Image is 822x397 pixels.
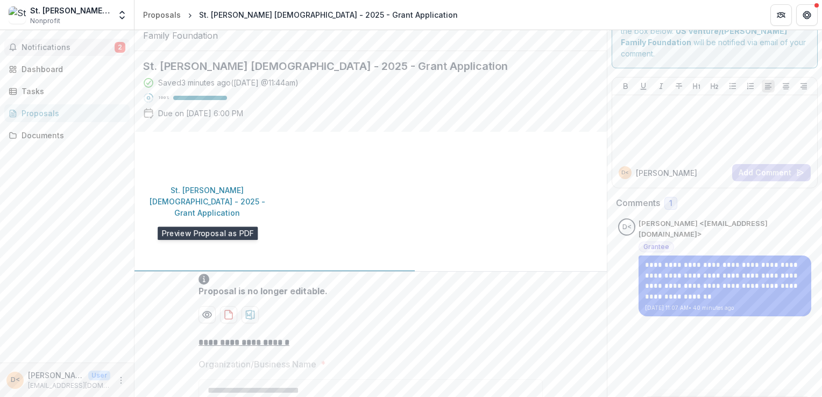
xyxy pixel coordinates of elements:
button: Bold [619,80,632,93]
button: Align Right [797,80,810,93]
p: 100 % [158,94,169,102]
button: Align Left [762,80,775,93]
p: [PERSON_NAME] <[EMAIL_ADDRESS][DOMAIN_NAME]> [28,370,84,381]
div: Proposals [22,108,121,119]
a: Proposals [4,104,130,122]
button: Italicize [655,80,668,93]
div: Documents [22,130,121,141]
div: St. [PERSON_NAME] [DEMOGRAPHIC_DATA] - 2025 - Grant Application [199,9,458,20]
button: More [115,374,127,387]
button: Heading 1 [690,80,703,93]
button: Partners [770,4,792,26]
button: download-proposal [242,306,259,323]
p: [PERSON_NAME] [636,167,697,179]
div: Proposals [143,9,181,20]
a: Documents [4,126,130,144]
span: 2 [115,42,125,53]
p: [EMAIL_ADDRESS][DOMAIN_NAME] [28,381,110,391]
div: Dashboard [22,63,121,75]
h2: Comments [616,198,660,208]
p: User [88,371,110,380]
button: download-proposal [220,306,237,323]
div: St. [PERSON_NAME] [DEMOGRAPHIC_DATA] [30,5,110,16]
p: [DATE] 11:07 AM • 40 minutes ago [645,304,805,312]
a: Tasks [4,82,130,100]
div: Dan Valentyn <dvalentyn74@gmail.com> [11,377,20,384]
button: Preview 55e4a78a-d578-48f5-8f86-73afcde1e62c-0.pdf [199,306,216,323]
button: Notifications2 [4,39,130,56]
a: Proposals [139,7,185,23]
p: [PERSON_NAME] <[EMAIL_ADDRESS][DOMAIN_NAME]> [639,218,811,239]
p: St. [PERSON_NAME] [DEMOGRAPHIC_DATA] - 2025 - Grant Application [143,185,272,218]
span: Notifications [22,43,115,52]
button: Underline [637,80,650,93]
button: Add Comment [732,164,811,181]
button: Open entity switcher [115,4,130,26]
span: 1 [669,199,672,208]
button: Align Center [780,80,792,93]
img: St. John Nepomucene Catholic [9,6,26,24]
button: Heading 2 [708,80,721,93]
button: Bullet List [726,80,739,93]
span: Nonprofit [30,16,60,26]
p: Organization/Business Name [199,358,316,371]
div: Dan Valentyn <dvalentyn74@gmail.com> [622,224,632,231]
button: Ordered List [744,80,757,93]
div: Dan Valentyn <dvalentyn74@gmail.com> [621,170,629,175]
p: Due on [DATE] 6:00 PM [158,108,243,119]
div: Tasks [22,86,121,97]
button: Get Help [796,4,818,26]
a: Dashboard [4,60,130,78]
div: Proposal is no longer editable. [199,285,538,297]
span: Grantee [643,243,669,251]
button: Strike [672,80,685,93]
div: Saved 3 minutes ago ( [DATE] @ 11:44am ) [158,77,299,88]
nav: breadcrumb [139,7,462,23]
h2: St. [PERSON_NAME] [DEMOGRAPHIC_DATA] - 2025 - Grant Application [143,60,581,73]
